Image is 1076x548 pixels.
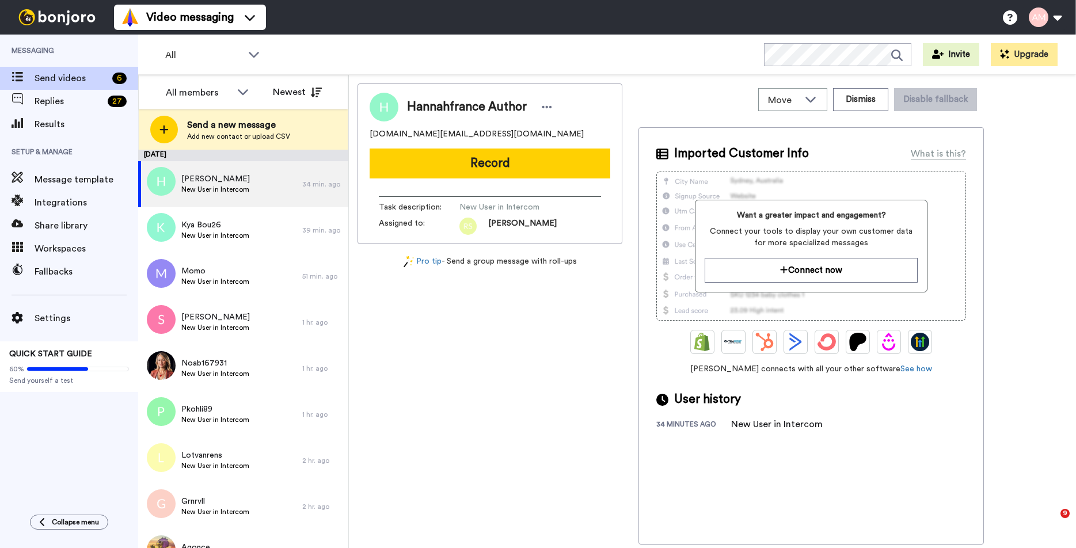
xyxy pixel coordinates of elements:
span: 60% [9,364,24,374]
span: Send yourself a test [9,376,129,385]
div: 2 hr. ago [302,502,343,511]
img: Shopify [693,333,712,351]
span: Message template [35,173,138,187]
span: New User in Intercom [459,201,569,213]
span: Imported Customer Info [674,145,809,162]
button: Collapse menu [30,515,108,530]
span: Collapse menu [52,517,99,527]
img: Drip [880,333,898,351]
img: Patreon [849,333,867,351]
span: New User in Intercom [181,323,250,332]
a: See how [900,365,932,373]
span: QUICK START GUIDE [9,350,92,358]
span: Add new contact or upload CSV [187,132,290,141]
button: Record [370,149,610,178]
iframe: Intercom live chat [1037,509,1064,536]
div: [DATE] [138,150,348,161]
button: Dismiss [833,88,888,111]
img: Ontraport [724,333,743,351]
span: [DOMAIN_NAME][EMAIL_ADDRESS][DOMAIN_NAME] [370,128,584,140]
button: Connect now [705,258,917,283]
span: Grnrvll [181,496,249,507]
img: rs.png [459,218,477,235]
span: [PERSON_NAME] [181,173,250,185]
span: New User in Intercom [181,185,250,194]
span: Want a greater impact and engagement? [705,210,917,221]
div: 39 min. ago [302,226,343,235]
span: New User in Intercom [181,507,249,516]
img: magic-wand.svg [404,256,414,268]
div: All members [166,86,231,100]
span: 9 [1060,509,1070,518]
span: Video messaging [146,9,234,25]
span: [PERSON_NAME] connects with all your other software [656,363,966,375]
span: Assigned to: [379,218,459,235]
span: Pkohli89 [181,404,249,415]
span: User history [674,391,741,408]
img: s.png [147,305,176,334]
span: Lotvanrens [181,450,249,461]
div: - Send a group message with roll-ups [358,256,622,268]
div: 1 hr. ago [302,410,343,419]
span: Move [768,93,799,107]
button: Newest [264,81,330,104]
img: ConvertKit [818,333,836,351]
span: Send videos [35,71,108,85]
span: All [165,48,242,62]
div: 6 [112,73,127,84]
div: 27 [108,96,127,107]
span: Settings [35,311,138,325]
img: m.png [147,259,176,288]
span: Fallbacks [35,265,138,279]
img: l.png [147,443,176,472]
span: Send a new message [187,118,290,132]
div: What is this? [911,147,966,161]
img: GoHighLevel [911,333,929,351]
img: d25e6a5c-e1f7-44fd-9995-6576261caea4.jpg [147,351,176,380]
span: Results [35,117,138,131]
span: [PERSON_NAME] [488,218,557,235]
div: 1 hr. ago [302,318,343,327]
button: Disable fallback [894,88,977,111]
span: New User in Intercom [181,415,249,424]
div: 51 min. ago [302,272,343,281]
div: 34 minutes ago [656,420,731,431]
span: Kya Bou26 [181,219,249,231]
img: k.png [147,213,176,242]
span: Share library [35,219,138,233]
div: 34 min. ago [302,180,343,189]
a: Pro tip [404,256,442,268]
span: Momo [181,265,249,277]
span: Connect your tools to display your own customer data for more specialized messages [705,226,917,249]
span: New User in Intercom [181,369,249,378]
span: Integrations [35,196,138,210]
span: Noab167931 [181,357,249,369]
img: ActiveCampaign [786,333,805,351]
img: p.png [147,397,176,426]
div: 2 hr. ago [302,456,343,465]
img: h.png [147,167,176,196]
span: [PERSON_NAME] [181,311,250,323]
div: New User in Intercom [731,417,823,431]
div: 1 hr. ago [302,364,343,373]
span: New User in Intercom [181,461,249,470]
img: g.png [147,489,176,518]
button: Upgrade [991,43,1058,66]
img: vm-color.svg [121,8,139,26]
span: New User in Intercom [181,231,249,240]
span: Workspaces [35,242,138,256]
span: New User in Intercom [181,277,249,286]
img: Profile Image [370,93,398,121]
button: Invite [923,43,979,66]
span: Task description : [379,201,459,213]
img: bj-logo-header-white.svg [14,9,100,25]
img: Hubspot [755,333,774,351]
span: Hannahfrance Author [407,98,527,116]
span: Replies [35,94,103,108]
